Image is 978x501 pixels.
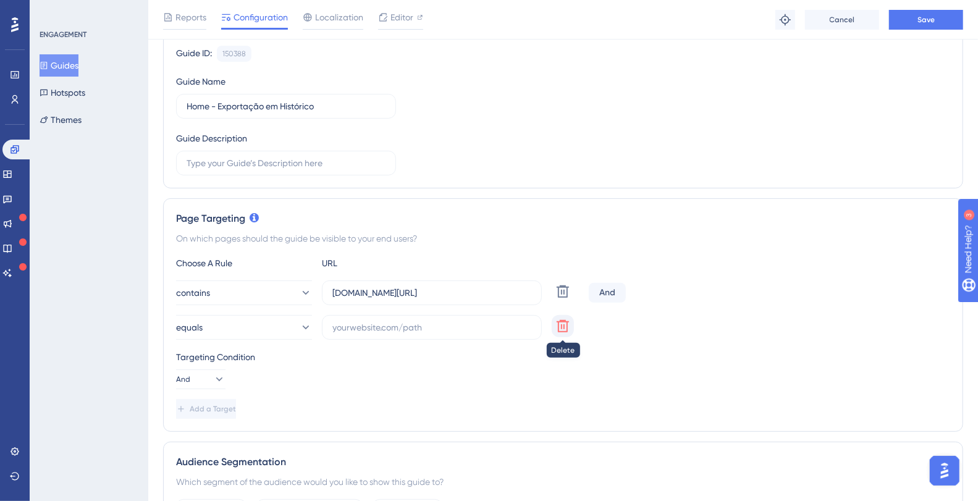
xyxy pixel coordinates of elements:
div: Guide Description [176,131,247,146]
div: On which pages should the guide be visible to your end users? [176,231,950,246]
button: Themes [40,109,82,131]
button: Save [889,10,963,30]
span: And [176,374,190,384]
div: Choose A Rule [176,256,312,271]
div: Page Targeting [176,211,950,226]
span: Editor [390,10,413,25]
span: Add a Target [190,404,236,414]
div: 3 [86,6,90,16]
button: And [176,369,226,389]
input: yourwebsite.com/path [332,286,531,300]
div: Guide ID: [176,46,212,62]
span: Need Help? [29,3,77,18]
div: URL [322,256,458,271]
span: Configuration [234,10,288,25]
iframe: UserGuiding AI Assistant Launcher [926,452,963,489]
div: Audience Segmentation [176,455,950,469]
span: Reports [175,10,206,25]
input: yourwebsite.com/path [332,321,531,334]
div: 150388 [222,49,246,59]
input: Type your Guide’s Description here [187,156,386,170]
span: equals [176,320,203,335]
div: ENGAGEMENT [40,30,86,40]
button: Cancel [805,10,879,30]
button: contains [176,280,312,305]
button: Hotspots [40,82,85,104]
div: Which segment of the audience would you like to show this guide to? [176,474,950,489]
input: Type your Guide’s Name here [187,99,386,113]
button: Guides [40,54,78,77]
div: Targeting Condition [176,350,950,364]
button: equals [176,315,312,340]
div: Guide Name [176,74,226,89]
button: Add a Target [176,399,236,419]
span: Cancel [830,15,855,25]
span: contains [176,285,210,300]
span: Save [917,15,935,25]
span: Localization [315,10,363,25]
div: And [589,283,626,303]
